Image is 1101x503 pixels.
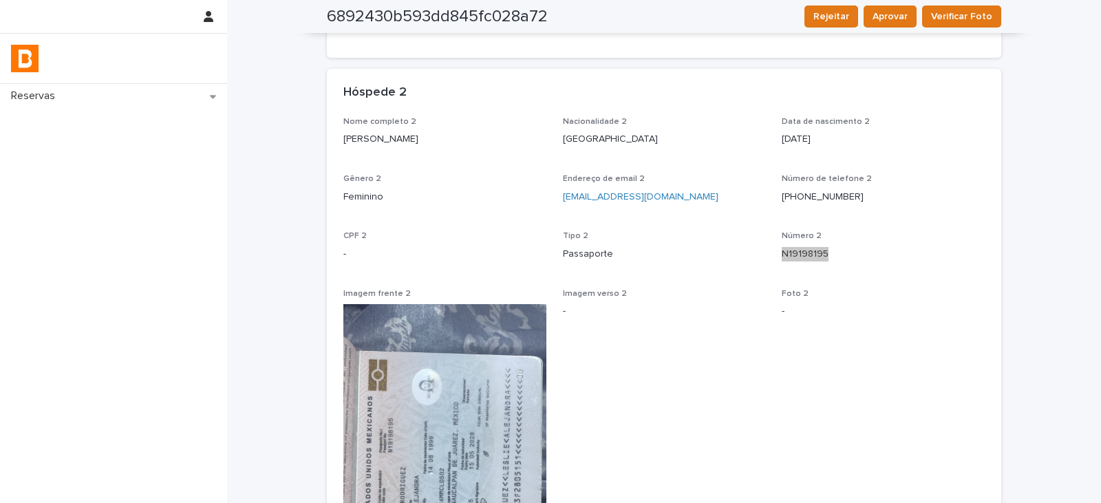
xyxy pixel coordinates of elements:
[563,175,645,183] span: Endereço de email 2
[782,247,985,261] p: N19198195
[343,132,546,147] p: [PERSON_NAME]
[563,232,588,240] span: Tipo 2
[343,190,546,204] p: Feminino
[931,10,992,23] span: Verificar Foto
[563,132,766,147] p: [GEOGRAPHIC_DATA]
[11,45,39,72] img: zVaNuJHRTjyIjT5M9Xd5
[343,175,381,183] span: Gênero 2
[922,6,1001,28] button: Verificar Foto
[327,7,548,27] h2: 6892430b593dd845fc028a72
[343,85,407,100] h2: Hóspede 2
[873,10,908,23] span: Aprovar
[563,247,766,261] p: Passaporte
[343,247,546,261] p: -
[782,290,809,298] span: Foto 2
[813,10,849,23] span: Rejeitar
[6,89,66,103] p: Reservas
[782,304,985,319] p: -
[782,232,822,240] span: Número 2
[343,232,367,240] span: CPF 2
[563,304,766,319] p: -
[563,290,627,298] span: Imagem verso 2
[343,290,411,298] span: Imagem frente 2
[563,118,627,126] span: Nacionalidade 2
[782,192,864,202] a: [PHONE_NUMBER]
[782,175,872,183] span: Número de telefone 2
[782,118,870,126] span: Data de nascimento 2
[804,6,858,28] button: Rejeitar
[864,6,917,28] button: Aprovar
[343,118,416,126] span: Nome completo 2
[563,192,718,202] a: [EMAIL_ADDRESS][DOMAIN_NAME]
[782,132,985,147] p: [DATE]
